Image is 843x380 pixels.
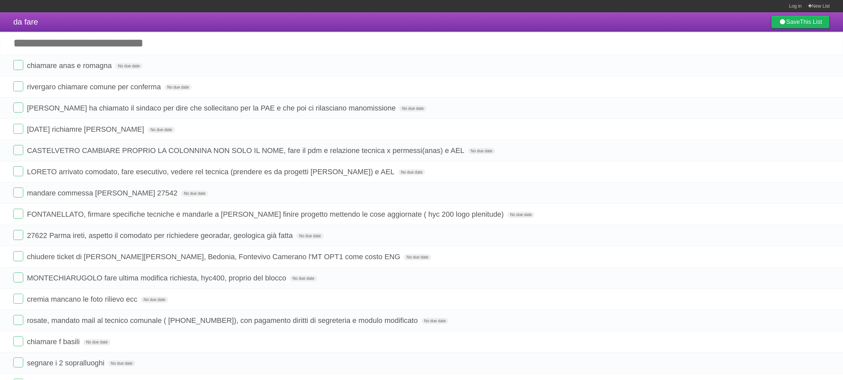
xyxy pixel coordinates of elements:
[27,316,420,325] span: rosate, mandato mail al tecnico comunale ( [PHONE_NUMBER]), con pagamento diritti di segreteria e...
[404,254,431,260] span: No due date
[148,127,175,133] span: No due date
[27,104,397,112] span: [PERSON_NAME] ha chiamato il sindaco per dire che sollecitano per la PAE e che poi ci rilasciano ...
[13,124,23,134] label: Done
[27,253,402,261] span: chiudere ticket di [PERSON_NAME][PERSON_NAME], Bedonia, Fontevivo Camerano l'MT OPT1 come costo ENG
[27,338,81,346] span: chiamare f basili
[27,231,294,240] span: 27622 Parma ireti, aspetto il comodato per richiedere georadar, geologica già fatta
[83,339,110,345] span: No due date
[165,84,192,90] span: No due date
[27,359,106,367] span: segnare i 2 sopralluoghi
[398,169,425,175] span: No due date
[13,81,23,91] label: Done
[399,106,426,112] span: No due date
[13,103,23,113] label: Done
[290,275,317,281] span: No due date
[421,318,448,324] span: No due date
[115,63,142,69] span: No due date
[27,125,146,133] span: [DATE] richiamre [PERSON_NAME]
[27,61,114,70] span: chiamare anas e romagna
[108,360,135,366] span: No due date
[13,294,23,304] label: Done
[27,83,163,91] span: rivergaro chiamare comune per conferma
[13,209,23,219] label: Done
[771,15,830,29] a: SaveThis List
[13,251,23,261] label: Done
[13,17,38,26] span: da fare
[13,272,23,282] label: Done
[13,357,23,367] label: Done
[27,210,505,218] span: FONTANELLATO, firmare specifiche tecniche e mandarle a [PERSON_NAME] finire progetto mettendo le ...
[13,145,23,155] label: Done
[27,189,179,197] span: mandare commessa [PERSON_NAME] 27542
[181,190,208,196] span: No due date
[13,315,23,325] label: Done
[13,188,23,197] label: Done
[296,233,323,239] span: No due date
[13,60,23,70] label: Done
[13,230,23,240] label: Done
[27,295,139,303] span: cremia mancano le foto rilievo ecc
[13,336,23,346] label: Done
[507,212,534,218] span: No due date
[468,148,495,154] span: No due date
[800,19,822,25] b: This List
[27,168,396,176] span: LORETO arrivato comodato, fare esecutivo, vedere rel tecnica (prendere es da progetti [PERSON_NAM...
[13,166,23,176] label: Done
[27,146,466,155] span: CASTELVETRO CAMBIARE PROPRIO LA COLONNINA NON SOLO IL NOME, fare il pdm e relazione tecnica x per...
[27,274,288,282] span: MONTECHIARUGOLO fare ultima modifica richiesta, hyc400, proprio del blocco
[141,297,168,303] span: No due date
